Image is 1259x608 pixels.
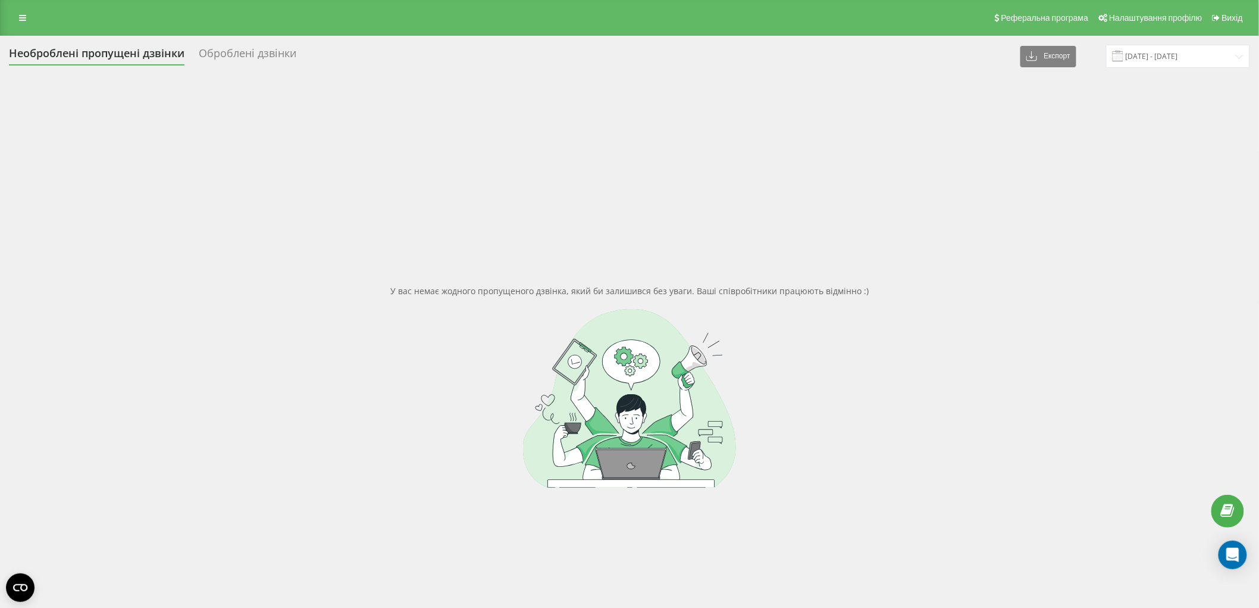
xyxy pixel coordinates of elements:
[1001,13,1089,23] span: Реферальна програма
[6,573,35,602] button: Open CMP widget
[1219,541,1247,569] div: Open Intercom Messenger
[1020,46,1076,67] button: Експорт
[1222,13,1243,23] span: Вихід
[199,47,296,66] div: Оброблені дзвінки
[9,47,184,66] div: Необроблені пропущені дзвінки
[1109,13,1202,23] span: Налаштування профілю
